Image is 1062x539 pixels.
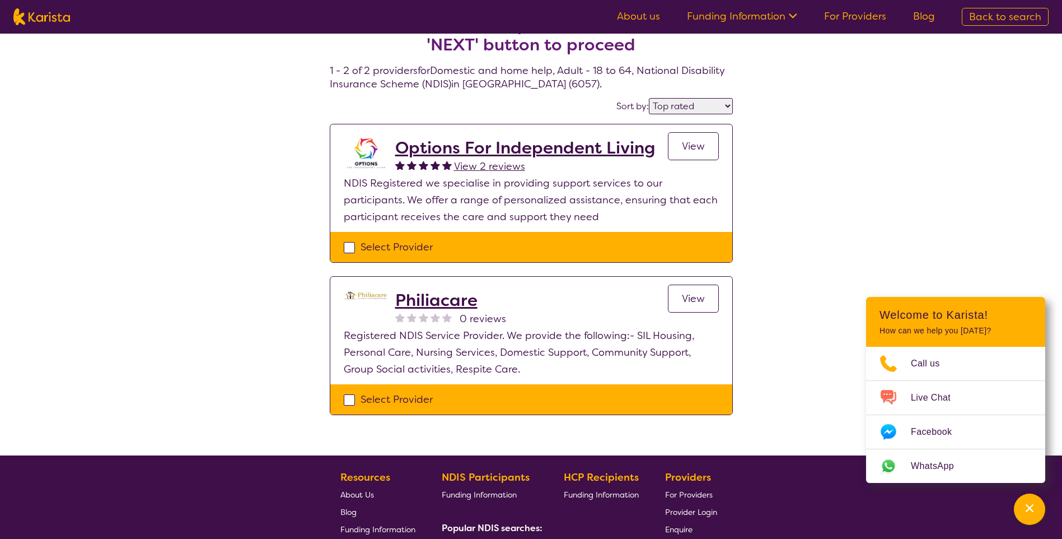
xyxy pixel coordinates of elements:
[454,160,525,173] span: View 2 reviews
[668,285,719,313] a: View
[682,292,705,305] span: View
[911,424,965,440] span: Facebook
[617,10,660,23] a: About us
[866,297,1045,483] div: Channel Menu
[13,8,70,25] img: Karista logo
[866,449,1045,483] a: Web link opens in a new tab.
[343,15,719,55] h2: Select one or more providers and click the 'NEXT' button to proceed
[395,160,405,170] img: fullstar
[340,507,357,517] span: Blog
[616,100,649,112] label: Sort by:
[442,522,542,534] b: Popular NDIS searches:
[431,313,440,322] img: nonereviewstar
[395,138,655,158] a: Options For Independent Living
[911,389,964,406] span: Live Chat
[442,160,452,170] img: fullstar
[340,521,415,538] a: Funding Information
[340,503,415,521] a: Blog
[344,290,389,303] img: djl2kts8nwviwb5z69ia.png
[340,486,415,503] a: About Us
[687,10,797,23] a: Funding Information
[665,471,711,484] b: Providers
[665,490,713,500] span: For Providers
[824,10,886,23] a: For Providers
[395,290,506,310] a: Philiacare
[911,458,967,475] span: WhatsApp
[668,132,719,160] a: View
[407,313,417,322] img: nonereviewstar
[442,486,538,503] a: Funding Information
[454,158,525,175] a: View 2 reviews
[682,140,705,153] span: View
[564,486,639,503] a: Funding Information
[564,490,639,500] span: Funding Information
[344,138,389,169] img: stgs1ttov8uwf8tdpp19.png
[665,507,717,517] span: Provider Login
[442,313,452,322] img: nonereviewstar
[665,486,717,503] a: For Providers
[665,524,693,535] span: Enquire
[340,524,415,535] span: Funding Information
[340,471,390,484] b: Resources
[879,326,1032,336] p: How can we help you [DATE]?
[665,503,717,521] a: Provider Login
[442,490,517,500] span: Funding Information
[344,327,719,378] p: Registered NDIS Service Provider. We provide the following:- SIL Housing, Personal Care, Nursing ...
[431,160,440,170] img: fullstar
[911,355,953,372] span: Call us
[442,471,530,484] b: NDIS Participants
[969,10,1041,24] span: Back to search
[962,8,1049,26] a: Back to search
[879,308,1032,322] h2: Welcome to Karista!
[564,471,639,484] b: HCP Recipients
[665,521,717,538] a: Enquire
[866,347,1045,483] ul: Choose channel
[344,175,719,225] p: NDIS Registered we specialise in providing support services to our participants. We offer a range...
[340,490,374,500] span: About Us
[395,313,405,322] img: nonereviewstar
[460,310,506,327] span: 0 reviews
[419,160,428,170] img: fullstar
[913,10,935,23] a: Blog
[407,160,417,170] img: fullstar
[419,313,428,322] img: nonereviewstar
[1014,494,1045,525] button: Channel Menu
